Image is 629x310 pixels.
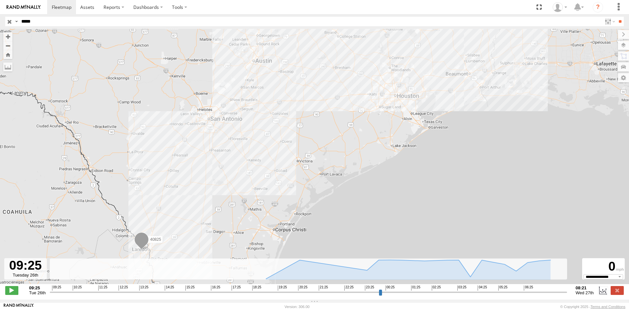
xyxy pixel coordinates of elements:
[319,285,328,291] span: 21:25
[298,285,307,291] span: 20:25
[583,259,624,274] div: 0
[3,50,12,59] button: Zoom Home
[386,285,395,291] span: 00:25
[165,285,174,291] span: 14:25
[185,285,195,291] span: 15:25
[432,285,441,291] span: 02:25
[3,62,12,72] label: Measure
[550,2,569,12] div: Carlos Ortiz
[278,285,287,291] span: 19:25
[591,305,625,309] a: Terms and Conditions
[576,290,594,295] span: Wed 27th Aug 2025
[119,285,128,291] span: 12:25
[411,285,420,291] span: 01:25
[457,285,467,291] span: 03:25
[618,73,629,82] label: Map Settings
[29,290,46,295] span: Tue 26th Aug 2025
[7,5,41,10] img: rand-logo.svg
[5,286,18,295] label: Play/Stop
[593,2,603,12] i: ?
[252,285,261,291] span: 18:25
[150,237,161,242] span: 40825
[611,286,624,295] label: Close
[98,285,107,291] span: 11:25
[576,285,594,290] strong: 08:21
[3,41,12,50] button: Zoom out
[365,285,374,291] span: 23:25
[4,303,34,310] a: Visit our Website
[52,285,61,291] span: 09:25
[602,17,616,26] label: Search Filter Options
[285,305,310,309] div: Version: 306.00
[560,305,625,309] div: © Copyright 2025 -
[14,17,19,26] label: Search Query
[232,285,241,291] span: 17:25
[344,285,353,291] span: 22:25
[478,285,487,291] span: 04:25
[139,285,148,291] span: 13:25
[524,285,533,291] span: 06:25
[211,285,220,291] span: 16:25
[29,285,46,290] strong: 09:25
[73,285,82,291] span: 10:25
[498,285,507,291] span: 05:25
[3,32,12,41] button: Zoom in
